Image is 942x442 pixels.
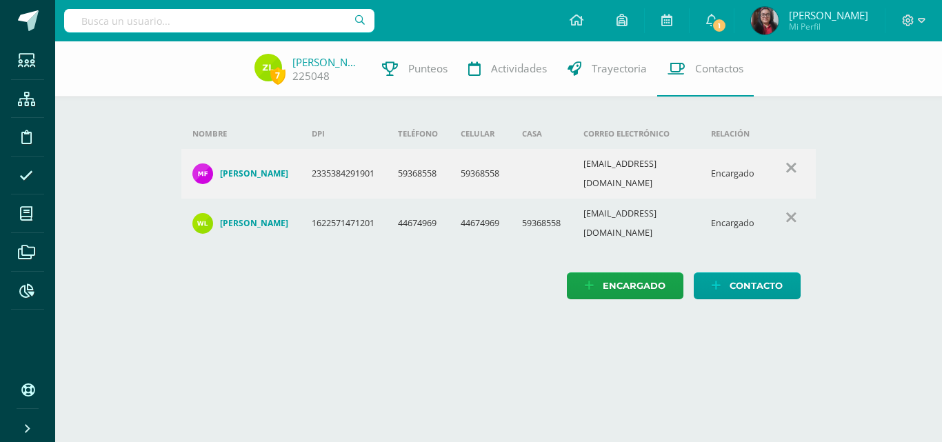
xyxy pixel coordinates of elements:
[491,61,547,76] span: Actividades
[712,18,727,33] span: 1
[372,41,458,97] a: Punteos
[511,199,572,248] td: 59368558
[592,61,647,76] span: Trayectoria
[192,213,290,234] a: [PERSON_NAME]
[572,199,700,248] td: [EMAIL_ADDRESS][DOMAIN_NAME]
[301,199,387,248] td: 1622571471201
[270,67,285,84] span: 7
[292,55,361,69] a: [PERSON_NAME]
[450,149,511,199] td: 59368558
[220,168,288,179] h4: [PERSON_NAME]
[730,273,783,299] span: Contacto
[700,149,766,199] td: Encargado
[700,199,766,248] td: Encargado
[557,41,657,97] a: Trayectoria
[700,119,766,149] th: Relación
[408,61,448,76] span: Punteos
[181,119,301,149] th: Nombre
[695,61,743,76] span: Contactos
[450,199,511,248] td: 44674969
[220,218,288,229] h4: [PERSON_NAME]
[603,273,665,299] span: Encargado
[192,163,213,184] img: 3fd2a6f3a8c88eade0790ec9b64aeb60.png
[789,21,868,32] span: Mi Perfil
[64,9,374,32] input: Busca un usuario...
[387,149,450,199] td: 59368558
[572,119,700,149] th: Correo electrónico
[387,199,450,248] td: 44674969
[572,149,700,199] td: [EMAIL_ADDRESS][DOMAIN_NAME]
[694,272,801,299] a: Contacto
[192,213,213,234] img: 9d3963af9c2bbdf099b41e1ac23181d6.png
[301,149,387,199] td: 2335384291901
[254,54,282,81] img: d0cfdfcd48ce53c44e0708683febd6a2.png
[567,272,683,299] a: Encargado
[458,41,557,97] a: Actividades
[751,7,779,34] img: 4f1d20c8bafb3cbeaa424ebc61ec86ed.png
[292,69,330,83] a: 225048
[657,41,754,97] a: Contactos
[511,119,572,149] th: Casa
[387,119,450,149] th: Teléfono
[301,119,387,149] th: DPI
[789,8,868,22] span: [PERSON_NAME]
[192,163,290,184] a: [PERSON_NAME]
[450,119,511,149] th: Celular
